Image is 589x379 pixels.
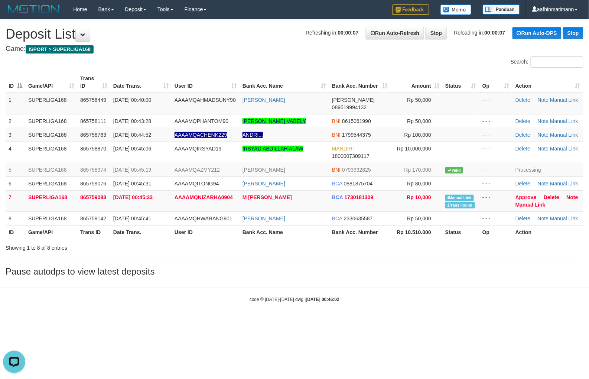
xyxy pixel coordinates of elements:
[80,118,106,124] span: 865758111
[25,176,77,190] td: SUPERLIGA168
[332,132,341,138] span: BNI
[6,45,583,53] h4: Game:
[563,27,583,39] a: Stop
[172,225,240,239] th: User ID
[515,118,530,124] a: Delete
[445,202,475,208] span: Similar transaction found
[538,146,549,152] a: Note
[6,142,25,163] td: 4
[175,167,220,173] span: AAAAMQAZMY212
[25,72,77,93] th: Game/API: activate to sort column ascending
[306,30,358,36] span: Refreshing in:
[515,194,537,200] a: Approve
[342,167,371,173] span: Copy 0793932825 to clipboard
[110,225,172,239] th: Date Trans.
[175,118,228,124] span: AAAAMQPHANTOM90
[6,93,25,114] td: 1
[445,195,474,201] span: Manually Linked
[243,181,285,187] a: [PERSON_NAME]
[407,194,431,200] span: Rp 10,000
[25,225,77,239] th: Game/API
[550,216,578,221] a: Manual Link
[6,163,25,176] td: 5
[479,176,512,190] td: - - -
[25,190,77,211] td: SUPERLIGA168
[329,72,390,93] th: Bank Acc. Number: activate to sort column ascending
[366,27,424,39] a: Run Auto-Refresh
[110,72,172,93] th: Date Trans.: activate to sort column ascending
[113,216,151,221] span: [DATE] 00:45:41
[80,194,106,200] span: 865759088
[538,118,549,124] a: Note
[175,181,219,187] span: AAAAMQITONG94
[538,216,549,221] a: Note
[511,56,583,68] label: Search:
[175,146,222,152] span: AAAAMQIRSYAD13
[544,194,559,200] a: Delete
[175,132,227,138] span: Nama rekening ada tanda titik/strip, harap diedit
[344,216,373,221] span: Copy 2330635587 to clipboard
[80,167,106,173] span: 865758974
[404,132,431,138] span: Rp 100,000
[538,132,549,138] a: Note
[240,225,329,239] th: Bank Acc. Name
[80,146,106,152] span: 865758870
[3,3,25,25] button: Open LiveChat chat widget
[6,190,25,211] td: 7
[512,72,583,93] th: Action: activate to sort column ascending
[332,104,367,110] span: Copy 089519994132 to clipboard
[479,128,512,142] td: - - -
[113,132,151,138] span: [DATE] 00:44:52
[442,225,479,239] th: Status
[512,225,583,239] th: Action
[25,163,77,176] td: SUPERLIGA168
[113,194,153,200] span: [DATE] 00:45:33
[6,241,240,252] div: Showing 1 to 8 of 8 entries
[6,176,25,190] td: 6
[567,194,578,200] a: Note
[397,146,431,152] span: Rp 10,000,000
[407,216,431,221] span: Rp 50,000
[25,114,77,128] td: SUPERLIGA168
[538,181,549,187] a: Note
[175,216,232,221] span: AAAAMQHWARANG901
[6,72,25,93] th: ID: activate to sort column descending
[6,27,583,42] h1: Deposit List
[515,202,546,208] a: Manual Link
[515,181,530,187] a: Delete
[407,97,431,103] span: Rp 50,000
[479,72,512,93] th: Op: activate to sort column ascending
[332,181,342,187] span: BCA
[440,4,472,15] img: Button%20Memo.svg
[80,132,106,138] span: 865758763
[332,194,343,200] span: BCA
[550,146,578,152] a: Manual Link
[332,153,370,159] span: Copy 1800007309117 to clipboard
[483,4,520,14] img: panduan.png
[344,181,373,187] span: Copy 0881875704 to clipboard
[172,72,240,93] th: User ID: activate to sort column ascending
[77,225,110,239] th: Trans ID
[332,146,354,152] span: MANDIRI
[6,211,25,225] td: 8
[6,4,62,15] img: MOTION_logo.png
[531,56,583,68] input: Search:
[6,267,583,276] h3: Pause autodps to view latest deposits
[243,194,292,200] a: M [PERSON_NAME]
[113,97,151,103] span: [DATE] 00:40:00
[407,118,431,124] span: Rp 50,000
[479,163,512,176] td: - - -
[390,225,442,239] th: Rp 10.510.000
[243,118,306,124] a: [PERSON_NAME] VABELY
[392,4,429,15] img: Feedback.jpg
[113,146,151,152] span: [DATE] 00:45:06
[6,225,25,239] th: ID
[243,216,285,221] a: [PERSON_NAME]
[250,297,339,302] small: code © [DATE]-[DATE] dwg |
[332,118,341,124] span: BNI
[80,216,106,221] span: 865759142
[512,163,583,176] td: Processing
[515,132,530,138] a: Delete
[515,146,530,152] a: Delete
[175,97,236,103] span: AAAAMQAHMADSUNY90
